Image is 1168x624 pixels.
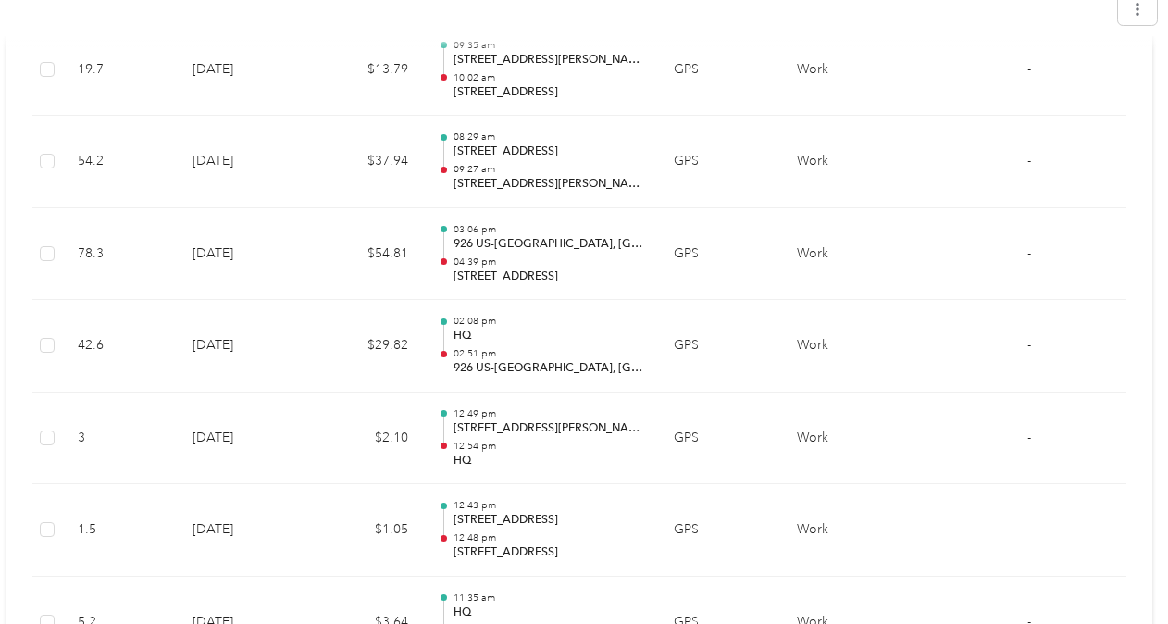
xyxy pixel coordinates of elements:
[63,393,178,485] td: 3
[454,407,644,420] p: 12:49 pm
[454,544,644,561] p: [STREET_ADDRESS]
[454,223,644,236] p: 03:06 pm
[1027,521,1031,537] span: -
[310,116,423,208] td: $37.94
[454,236,644,253] p: 926 US-[GEOGRAPHIC_DATA], [GEOGRAPHIC_DATA]
[454,256,644,268] p: 04:39 pm
[454,499,644,512] p: 12:43 pm
[178,300,310,393] td: [DATE]
[454,440,644,453] p: 12:54 pm
[782,300,924,393] td: Work
[310,484,423,577] td: $1.05
[63,208,178,301] td: 78.3
[454,176,644,193] p: [STREET_ADDRESS][PERSON_NAME]
[63,484,178,577] td: 1.5
[1027,153,1031,168] span: -
[454,453,644,469] p: HQ
[454,52,644,69] p: [STREET_ADDRESS][PERSON_NAME]
[178,484,310,577] td: [DATE]
[659,116,782,208] td: GPS
[454,347,644,360] p: 02:51 pm
[63,300,178,393] td: 42.6
[454,512,644,529] p: [STREET_ADDRESS]
[1027,245,1031,261] span: -
[454,328,644,344] p: HQ
[454,531,644,544] p: 12:48 pm
[454,592,644,605] p: 11:35 am
[1027,430,1031,445] span: -
[782,484,924,577] td: Work
[1027,337,1031,353] span: -
[178,24,310,117] td: [DATE]
[178,393,310,485] td: [DATE]
[454,360,644,377] p: 926 US-[GEOGRAPHIC_DATA], [GEOGRAPHIC_DATA]
[659,484,782,577] td: GPS
[454,315,644,328] p: 02:08 pm
[659,393,782,485] td: GPS
[63,116,178,208] td: 54.2
[454,420,644,437] p: [STREET_ADDRESS][PERSON_NAME]
[659,208,782,301] td: GPS
[659,300,782,393] td: GPS
[782,116,924,208] td: Work
[310,300,423,393] td: $29.82
[63,24,178,117] td: 19.7
[310,24,423,117] td: $13.79
[454,163,644,176] p: 09:27 am
[178,116,310,208] td: [DATE]
[310,393,423,485] td: $2.10
[659,24,782,117] td: GPS
[178,208,310,301] td: [DATE]
[454,71,644,84] p: 10:02 am
[310,208,423,301] td: $54.81
[454,268,644,285] p: [STREET_ADDRESS]
[454,131,644,144] p: 08:29 am
[782,208,924,301] td: Work
[454,84,644,101] p: [STREET_ADDRESS]
[1027,61,1031,77] span: -
[454,605,644,621] p: HQ
[782,24,924,117] td: Work
[782,393,924,485] td: Work
[454,144,644,160] p: [STREET_ADDRESS]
